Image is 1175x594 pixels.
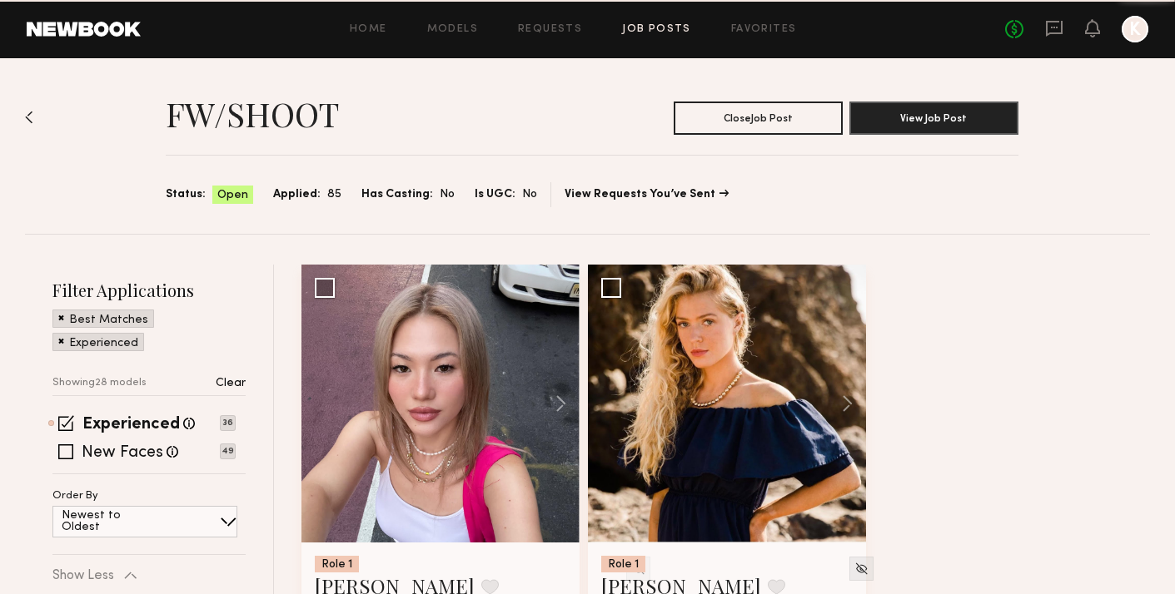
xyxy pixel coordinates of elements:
[601,556,645,572] div: Role 1
[674,101,843,135] button: CloseJob Post
[440,186,455,204] span: No
[731,24,797,35] a: Favorites
[69,338,138,349] p: Experienced
[327,186,341,204] span: 85
[52,569,114,582] p: Show Less
[25,111,33,124] img: Back to previous page
[166,186,206,204] span: Status:
[849,101,1018,135] button: View Job Post
[216,378,246,389] p: Clear
[854,562,869,576] img: Unhide Model
[220,415,236,431] p: 36
[361,186,433,204] span: Has Casting:
[52,378,147,389] p: Showing 28 models
[622,24,691,35] a: Job Posts
[522,186,537,204] span: No
[1122,16,1148,42] a: K
[62,510,161,533] p: Newest to Oldest
[315,556,359,572] div: Role 1
[518,24,582,35] a: Requests
[217,187,248,204] span: Open
[427,24,478,35] a: Models
[220,443,236,459] p: 49
[166,93,339,135] h1: FW/SHOOT
[565,189,729,200] a: View Requests You’ve Sent
[52,491,98,502] p: Order By
[475,186,515,204] span: Is UGC:
[350,24,387,35] a: Home
[52,279,246,301] h2: Filter Applications
[82,445,163,462] label: New Faces
[82,417,180,433] label: Experienced
[69,314,148,326] p: Best Matches
[273,186,321,204] span: Applied:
